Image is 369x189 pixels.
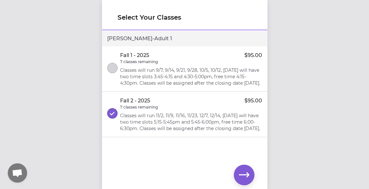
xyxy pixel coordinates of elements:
p: $95.00 [244,97,262,105]
h1: Select Your Classes [118,13,252,22]
p: Fall 1 - 2025 [120,52,149,59]
button: select class [107,108,118,118]
button: select class [107,63,118,73]
a: Open chat [8,163,27,183]
div: [PERSON_NAME] - Adult 1 [102,31,267,46]
p: 7 classes remaining [120,59,158,64]
p: Classes will run 9/7, 9/14, 9/21, 9/28, 10/5, 10/12, [DATE] will have two time slots 3:45-4:15 an... [120,67,262,86]
p: Fall 2 - 2025 [120,97,150,105]
p: Classes will run 11/2, 11/9, 11/16, 11/23, 12/7, 12/14, [DATE] will have two time slots 5:15-5:45... [120,112,262,132]
p: $95.00 [244,52,262,59]
p: 7 classes remaining [120,105,158,110]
